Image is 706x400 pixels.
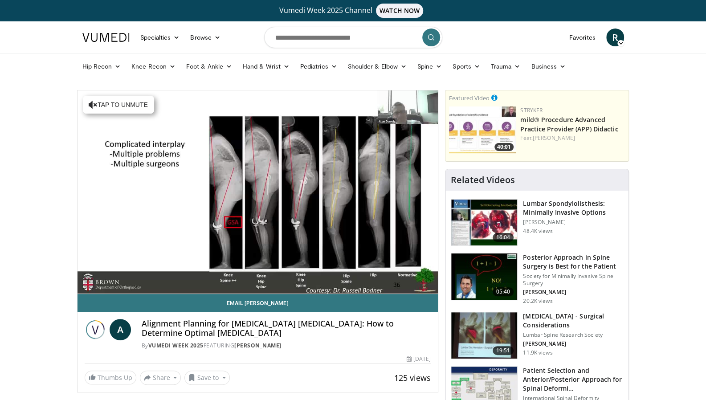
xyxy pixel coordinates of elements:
h3: Lumbar Spondylolisthesis: Minimally Invasive Options [523,199,623,217]
a: Favorites [564,29,601,46]
span: 05:40 [493,287,514,296]
a: Browse [185,29,226,46]
div: [DATE] [407,355,431,363]
img: 3b6f0384-b2b2-4baa-b997-2e524ebddc4b.150x105_q85_crop-smart_upscale.jpg [451,253,517,300]
img: Vumedi Week 2025 [85,319,106,340]
span: 40:01 [494,143,514,151]
a: Thumbs Up [85,371,136,384]
a: Hip Recon [77,57,127,75]
a: 05:40 Posterior Approach in Spine Surgery is Best for the Patient Society for Minimally Invasive ... [451,253,623,305]
a: Pediatrics [295,57,343,75]
p: [PERSON_NAME] [523,289,623,296]
a: [PERSON_NAME] [234,342,282,349]
div: Feat. [520,134,625,142]
p: 48.4K views [523,228,552,235]
button: Tap to unmute [83,96,154,114]
button: Save to [184,371,230,385]
a: mild® Procedure Advanced Practice Provider (APP) Didactic [520,115,618,133]
a: Sports [447,57,486,75]
h4: Related Videos [451,175,515,185]
input: Search topics, interventions [264,27,442,48]
a: 40:01 [449,106,516,153]
button: Share [140,371,181,385]
img: 4f822da0-6aaa-4e81-8821-7a3c5bb607c6.150x105_q85_crop-smart_upscale.jpg [449,106,516,153]
a: Knee Recon [126,57,181,75]
video-js: Video Player [78,90,438,294]
span: 125 views [394,372,431,383]
a: A [110,319,131,340]
a: Vumedi Week 2025 ChannelWATCH NOW [84,4,623,18]
img: 9f1438f7-b5aa-4a55-ab7b-c34f90e48e66.150x105_q85_crop-smart_upscale.jpg [451,200,517,246]
h3: [MEDICAL_DATA] - Surgical Considerations [523,312,623,330]
img: VuMedi Logo [82,33,130,42]
small: Featured Video [449,94,490,102]
h3: Patient Selection and Anterior/Posterior Approach for Spinal Deformi… [523,366,623,393]
h3: Posterior Approach in Spine Surgery is Best for the Patient [523,253,623,271]
a: Vumedi Week 2025 [148,342,204,349]
p: 20.2K views [523,298,552,305]
p: Society for Minimally Invasive Spine Surgery [523,273,623,287]
span: 19:51 [493,346,514,355]
a: Stryker [520,106,543,114]
span: WATCH NOW [376,4,423,18]
div: By FEATURING [142,342,431,350]
h4: Alignment Planning for [MEDICAL_DATA] [MEDICAL_DATA]: How to Determine Optimal [MEDICAL_DATA] [142,319,431,338]
a: Business [526,57,571,75]
a: Hand & Wrist [237,57,295,75]
a: R [606,29,624,46]
a: Foot & Ankle [181,57,237,75]
a: Spine [412,57,447,75]
a: Shoulder & Elbow [343,57,412,75]
img: df977cbb-5756-427a-b13c-efcd69dcbbf0.150x105_q85_crop-smart_upscale.jpg [451,312,517,359]
p: 11.9K views [523,349,552,356]
a: 19:51 [MEDICAL_DATA] - Surgical Considerations Lumbar Spine Research Society [PERSON_NAME] 11.9K ... [451,312,623,359]
a: Trauma [486,57,526,75]
p: Lumbar Spine Research Society [523,331,623,339]
a: [PERSON_NAME] [533,134,575,142]
span: 16:04 [493,233,514,242]
a: Email [PERSON_NAME] [78,294,438,312]
p: [PERSON_NAME] [523,219,623,226]
a: Specialties [135,29,185,46]
p: [PERSON_NAME] [523,340,623,347]
a: 16:04 Lumbar Spondylolisthesis: Minimally Invasive Options [PERSON_NAME] 48.4K views [451,199,623,246]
